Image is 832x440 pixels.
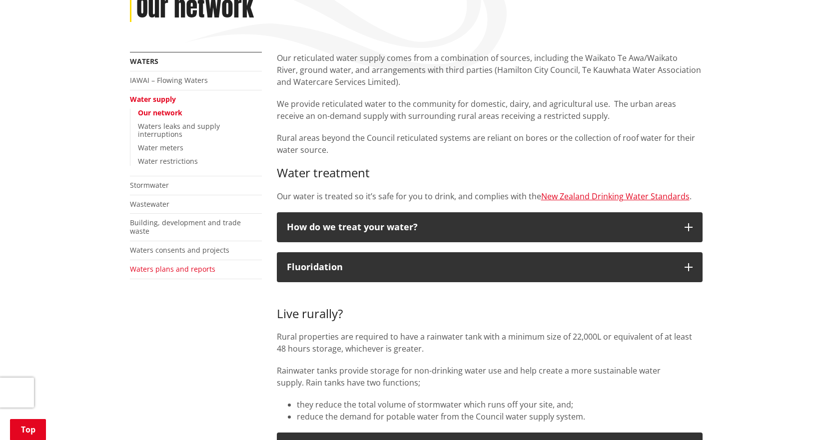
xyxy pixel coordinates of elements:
[277,212,703,242] button: How do we treat your water?
[277,252,703,282] button: Fluoridation
[287,262,675,272] p: Fluoridation
[277,365,703,389] p: Rainwater tanks provide storage for non-drinking water use and help create a more sustainable wat...
[277,331,703,355] p: Rural properties are required to have a rainwater tank with a minimum size of 22,000L or equivale...
[130,245,229,255] a: Waters consents and projects
[277,98,703,122] p: We provide reticulated water to the community for domestic, dairy, and agricultural use. The urba...
[130,264,215,274] a: Waters plans and reports
[130,199,169,209] a: Wastewater
[277,190,703,202] p: Our water is treated so it’s safe for you to drink, and complies with the .
[277,52,703,88] p: Our reticulated water supply comes from a combination of sources, including the Waikato Te Awa/Wa...
[277,132,703,156] p: Rural areas beyond the Council reticulated systems are reliant on bores or the collection of roof...
[130,75,208,85] a: IAWAI – Flowing Waters
[138,108,182,117] a: Our network
[541,191,690,202] a: New Zealand Drinking Water Standards
[138,143,183,152] a: Water meters
[138,121,220,139] a: Waters leaks and supply interruptions
[297,399,703,411] li: they reduce the total volume of stormwater which runs off your site, and;
[130,94,176,104] a: Water supply
[130,56,158,66] a: Waters
[277,166,703,180] h3: Water treatment
[786,398,822,434] iframe: Messenger Launcher
[277,292,703,321] h3: Live rurally?
[130,218,241,236] a: Building, development and trade waste
[297,411,703,423] li: reduce the demand for potable water from the Council water supply system.
[287,222,675,232] p: How do we treat your water?
[10,419,46,440] a: Top
[138,156,198,166] a: Water restrictions
[130,180,169,190] a: Stormwater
